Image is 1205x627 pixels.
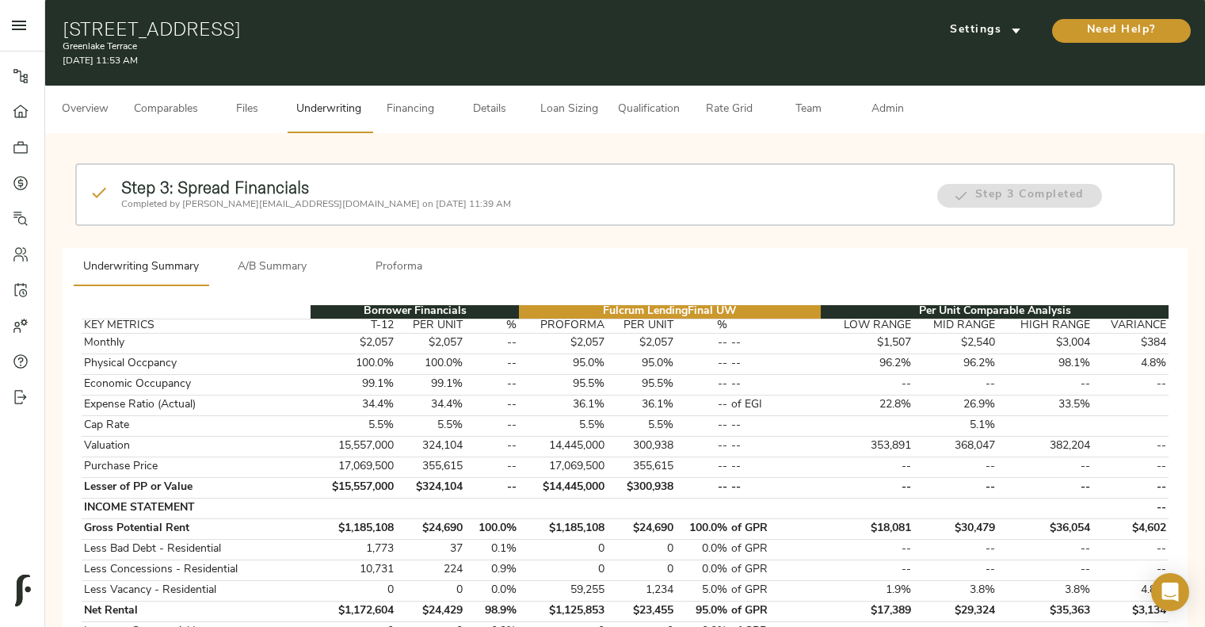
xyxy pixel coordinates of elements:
[1092,580,1169,601] td: 4.8%
[730,580,822,601] td: of GPR
[1052,19,1191,43] button: Need Help?
[464,539,518,560] td: 0.1%
[730,395,822,415] td: of EGI
[730,560,822,580] td: of GPR
[997,580,1093,601] td: 3.8%
[676,518,730,539] td: 100.0%
[997,319,1093,333] th: HIGH RANGE
[519,333,607,354] td: $2,057
[676,580,730,601] td: 5.0%
[606,395,675,415] td: 36.1%
[676,539,730,560] td: 0.0%
[676,601,730,621] td: 95.0%
[730,333,822,354] td: --
[464,415,518,436] td: --
[606,354,675,374] td: 95.0%
[730,354,822,374] td: --
[926,18,1045,42] button: Settings
[82,457,311,477] td: Purchase Price
[606,539,675,560] td: 0
[606,436,675,457] td: 300,938
[519,601,607,621] td: $1,125,853
[395,395,464,415] td: 34.4%
[997,436,1093,457] td: 382,204
[82,333,311,354] td: Monthly
[395,518,464,539] td: $24,690
[519,319,607,333] th: PROFORMA
[1092,601,1169,621] td: $3,134
[63,54,813,68] p: [DATE] 11:53 AM
[519,580,607,601] td: 59,255
[82,601,311,621] td: Net Rental
[606,601,675,621] td: $23,455
[464,477,518,498] td: --
[821,580,913,601] td: 1.9%
[311,457,395,477] td: 17,069,500
[730,539,822,560] td: of GPR
[997,395,1093,415] td: 33.5%
[380,100,440,120] span: Financing
[676,415,730,436] td: --
[519,436,607,457] td: 14,445,000
[134,100,198,120] span: Comparables
[464,560,518,580] td: 0.9%
[311,539,395,560] td: 1,773
[1092,477,1169,498] td: --
[464,319,518,333] th: %
[821,560,913,580] td: --
[1151,573,1189,611] div: Open Intercom Messenger
[519,354,607,374] td: 95.0%
[311,601,395,621] td: $1,172,604
[942,21,1029,40] span: Settings
[606,518,675,539] td: $24,690
[519,395,607,415] td: 36.1%
[913,560,997,580] td: --
[464,580,518,601] td: 0.0%
[1092,457,1169,477] td: --
[913,333,997,354] td: $2,540
[778,100,838,120] span: Team
[730,477,822,498] td: --
[997,518,1093,539] td: $36,054
[676,457,730,477] td: --
[464,354,518,374] td: --
[1092,518,1169,539] td: $4,602
[311,395,395,415] td: 34.4%
[395,436,464,457] td: 324,104
[1092,319,1169,333] th: VARIANCE
[821,436,913,457] td: 353,891
[82,477,311,498] td: Lesser of PP or Value
[395,539,464,560] td: 37
[913,518,997,539] td: $30,479
[676,560,730,580] td: 0.0%
[519,518,607,539] td: $1,185,108
[395,374,464,395] td: 99.1%
[857,100,917,120] span: Admin
[395,580,464,601] td: 0
[82,580,311,601] td: Less Vacancy - Residential
[519,560,607,580] td: 0
[606,477,675,498] td: $300,938
[821,319,913,333] th: LOW RANGE
[121,177,309,197] strong: Step 3: Spread Financials
[345,258,452,277] span: Proforma
[464,457,518,477] td: --
[997,477,1093,498] td: --
[311,436,395,457] td: 15,557,000
[730,436,822,457] td: --
[821,374,913,395] td: --
[997,457,1093,477] td: --
[997,333,1093,354] td: $3,004
[311,374,395,395] td: 99.1%
[618,100,680,120] span: Qualification
[395,601,464,621] td: $24,429
[519,305,822,319] th: Fulcrum Lending Final UW
[821,539,913,560] td: --
[913,415,997,436] td: 5.1%
[676,477,730,498] td: --
[121,197,921,212] p: Completed by [PERSON_NAME][EMAIL_ADDRESS][DOMAIN_NAME] on [DATE] 11:39 AM
[676,395,730,415] td: --
[82,395,311,415] td: Expense Ratio (Actual)
[460,100,520,120] span: Details
[821,601,913,621] td: $17,389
